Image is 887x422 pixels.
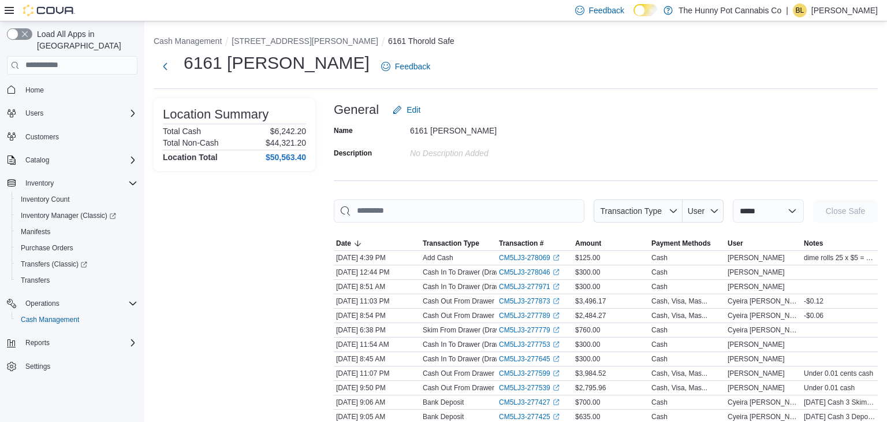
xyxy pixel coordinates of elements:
[12,208,142,224] a: Inventory Manager (Classic)
[651,253,668,262] div: Cash
[575,239,601,248] span: Amount
[16,273,137,287] span: Transfers
[728,354,785,364] span: [PERSON_NAME]
[21,211,116,220] span: Inventory Manager (Classic)
[423,354,515,364] p: Cash In To Drawer (Drawer 3)
[553,356,560,362] svg: External link
[334,338,420,351] div: [DATE] 11:54 AM
[16,209,137,223] span: Inventory Manager (Classic)
[334,352,420,366] div: [DATE] 8:45 AM
[499,354,560,364] a: CM5LJ3-277645External link
[651,239,711,248] span: Payment Methods
[163,138,219,147] h6: Total Non-Cash
[16,241,137,255] span: Purchase Orders
[334,265,420,279] div: [DATE] 12:44 PM
[804,311,823,320] span: -$0.06
[2,105,142,121] button: Users
[2,152,142,168] button: Catalog
[21,336,137,350] span: Reports
[728,325,799,335] span: Cyeira [PERSON_NAME]
[796,3,804,17] span: BL
[575,383,606,393] span: $2,795.96
[334,236,420,250] button: Date
[21,195,70,204] span: Inventory Count
[651,369,707,378] div: Cash, Visa, Mas...
[553,341,560,348] svg: External link
[16,193,137,206] span: Inventory Count
[651,325,668,335] div: Cash
[651,268,668,277] div: Cash
[651,282,668,291] div: Cash
[728,268,785,277] span: [PERSON_NAME]
[804,412,875,421] span: [DATE] Cash 3 Deposit $100 x 3 $50 x 2 $20 x 11 $5 x 3
[334,280,420,294] div: [DATE] 8:51 AM
[334,103,379,117] h3: General
[553,399,560,406] svg: External link
[633,4,658,16] input: Dark Mode
[651,412,668,421] div: Cash
[499,369,560,378] a: CM5LJ3-277599External link
[575,369,606,378] span: $3,984.52
[334,323,420,337] div: [DATE] 6:38 PM
[423,311,529,320] p: Cash Out From Drawer (Drawer 1)
[16,193,74,206] a: Inventory Count
[334,199,584,223] input: This is a search bar. As you type, the results lower in the page will automatically filter.
[725,236,802,250] button: User
[589,5,624,16] span: Feedback
[21,360,55,373] a: Settings
[499,239,543,248] span: Transaction #
[16,313,137,327] span: Cash Management
[21,243,73,253] span: Purchase Orders
[786,3,788,17] p: |
[334,294,420,308] div: [DATE] 11:03 PM
[7,77,137,405] nav: Complex example
[163,108,269,121] h3: Location Summary
[163,153,218,162] h4: Location Total
[266,153,306,162] h4: $50,563.40
[154,35,878,49] nav: An example of EuiBreadcrumbs
[154,55,177,78] button: Next
[728,297,799,306] span: Cyeira [PERSON_NAME]
[21,130,64,144] a: Customers
[21,106,137,120] span: Users
[12,240,142,256] button: Purchase Orders
[728,253,785,262] span: [PERSON_NAME]
[16,273,54,287] a: Transfers
[21,276,50,285] span: Transfers
[21,83,137,97] span: Home
[575,253,600,262] span: $125.00
[728,398,799,407] span: Cyeira [PERSON_NAME]
[651,398,668,407] div: Cash
[25,338,50,347] span: Reports
[651,340,668,349] div: Cash
[334,126,353,135] label: Name
[499,311,560,320] a: CM5LJ3-277789External link
[25,362,50,371] span: Settings
[21,260,87,269] span: Transfers (Classic)
[21,297,137,310] span: Operations
[423,340,515,349] p: Cash In To Drawer (Drawer 1)
[651,383,707,393] div: Cash, Visa, Mas...
[728,412,799,421] span: Cyeira [PERSON_NAME]
[575,354,600,364] span: $300.00
[232,36,378,46] button: [STREET_ADDRESS][PERSON_NAME]
[377,55,435,78] a: Feedback
[2,295,142,312] button: Operations
[334,309,420,323] div: [DATE] 8:54 PM
[499,340,560,349] a: CM5LJ3-277753External link
[804,297,823,306] span: -$0.12
[553,327,560,334] svg: External link
[553,254,560,261] svg: External link
[12,272,142,288] button: Transfers
[2,175,142,191] button: Inventory
[270,127,306,136] p: $6,242.20
[25,109,43,118] span: Users
[16,225,55,239] a: Manifests
[804,398,875,407] span: [DATE] Cash 3 Skim $100 x 3 $50 x 5 $20 x 7 $5 x 2
[499,325,560,335] a: CM5LJ3-277779External link
[184,51,370,75] h1: 6161 [PERSON_NAME]
[573,236,649,250] button: Amount
[811,3,878,17] p: [PERSON_NAME]
[804,383,855,393] span: Under 0.01 cash
[575,268,600,277] span: $300.00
